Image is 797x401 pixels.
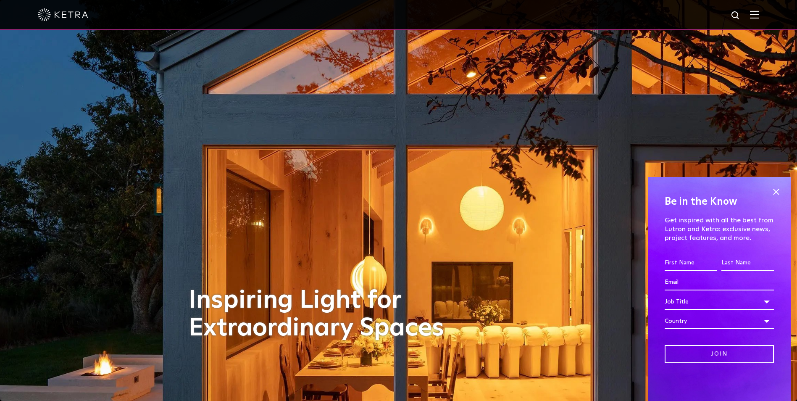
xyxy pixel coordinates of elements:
div: Job Title [665,294,774,310]
input: Join [665,345,774,363]
p: Get inspired with all the best from Lutron and Ketra: exclusive news, project features, and more. [665,216,774,242]
div: Country [665,313,774,329]
h4: Be in the Know [665,194,774,210]
img: ketra-logo-2019-white [38,8,88,21]
img: Hamburger%20Nav.svg [750,11,759,18]
input: First Name [665,255,717,271]
h1: Inspiring Light for Extraordinary Spaces [189,287,462,342]
img: search icon [731,11,741,21]
input: Last Name [721,255,774,271]
input: Email [665,274,774,290]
